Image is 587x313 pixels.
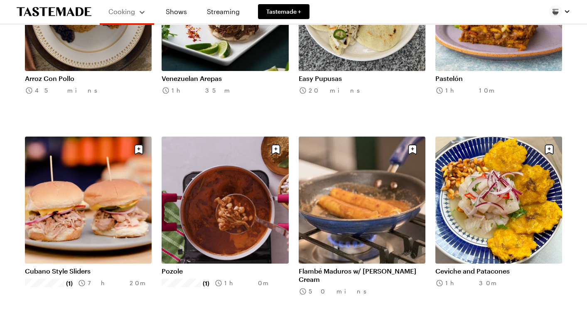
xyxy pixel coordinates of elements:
button: Save recipe [541,142,557,157]
a: Pastelón [435,74,562,83]
a: Pozole [162,267,288,275]
span: Tastemade + [266,7,301,16]
a: Venezuelan Arepas [162,74,288,83]
a: Ceviche and Patacones [435,267,562,275]
a: Tastemade + [258,4,309,19]
a: Flambé Maduros w/ [PERSON_NAME] Cream [299,267,425,284]
span: Cooking [108,7,135,15]
button: Profile picture [549,5,570,18]
a: To Tastemade Home Page [17,7,91,17]
a: Easy Pupusas [299,74,425,83]
a: Cubano Style Sliders [25,267,152,275]
button: Cooking [108,3,146,20]
button: Save recipe [268,142,284,157]
button: Save recipe [131,142,147,157]
a: Arroz Con Pollo [25,74,152,83]
img: Profile picture [549,5,562,18]
button: Save recipe [405,142,420,157]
